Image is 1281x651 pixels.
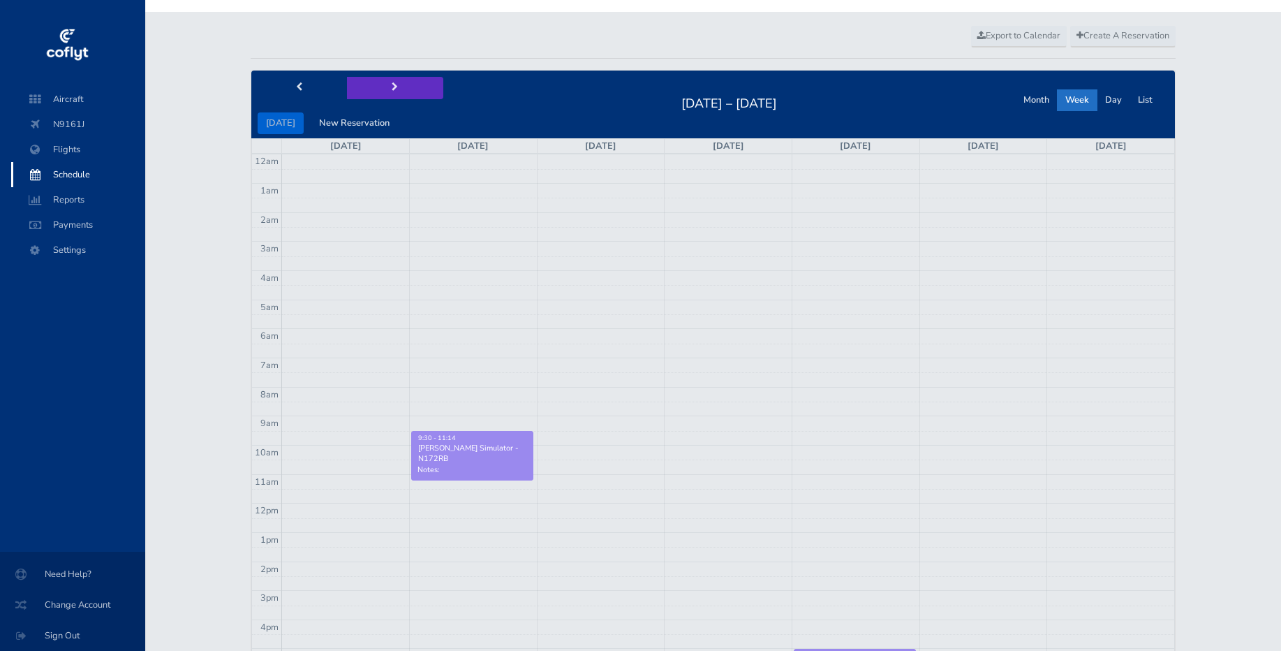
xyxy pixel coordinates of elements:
span: Sign Out [17,623,128,648]
a: [DATE] [840,140,871,152]
span: 2pm [260,563,279,576]
span: Need Help? [17,562,128,587]
span: 9:30 - 11:14 [418,434,456,442]
a: [DATE] [1095,140,1127,152]
h2: [DATE] – [DATE] [673,92,785,112]
span: 11am [255,476,279,488]
span: 2am [260,214,279,226]
a: Create A Reservation [1070,26,1176,47]
span: 3am [260,242,279,255]
span: Change Account [17,592,128,617]
button: Day [1097,89,1130,111]
span: Payments [25,212,131,237]
span: 3pm [260,592,279,604]
span: 9am [260,417,279,430]
button: Week [1057,89,1097,111]
img: coflyt logo [44,24,90,66]
div: [PERSON_NAME] Simulator - N172RB [417,443,527,464]
button: [DATE] [258,112,304,134]
button: List [1130,89,1161,111]
a: [DATE] [713,140,744,152]
a: [DATE] [585,140,616,152]
span: 6am [260,330,279,342]
a: [DATE] [330,140,362,152]
span: 10am [255,446,279,459]
button: prev [251,77,348,98]
span: Reports [25,187,131,212]
span: 12pm [255,504,279,517]
span: Settings [25,237,131,263]
span: 4am [260,272,279,284]
span: 8am [260,388,279,401]
span: 7am [260,359,279,372]
span: 4pm [260,621,279,634]
span: 5am [260,301,279,314]
button: next [347,77,443,98]
span: 12am [255,155,279,168]
a: [DATE] [457,140,489,152]
p: Notes: [417,465,527,475]
span: Flights [25,137,131,162]
button: Month [1015,89,1058,111]
span: 1am [260,184,279,197]
span: Export to Calendar [977,29,1060,42]
a: Export to Calendar [971,26,1067,47]
a: [DATE] [968,140,999,152]
button: New Reservation [311,112,398,134]
span: Create A Reservation [1076,29,1169,42]
span: Aircraft [25,87,131,112]
span: 1pm [260,534,279,546]
span: Schedule [25,162,131,187]
span: N9161J [25,112,131,137]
